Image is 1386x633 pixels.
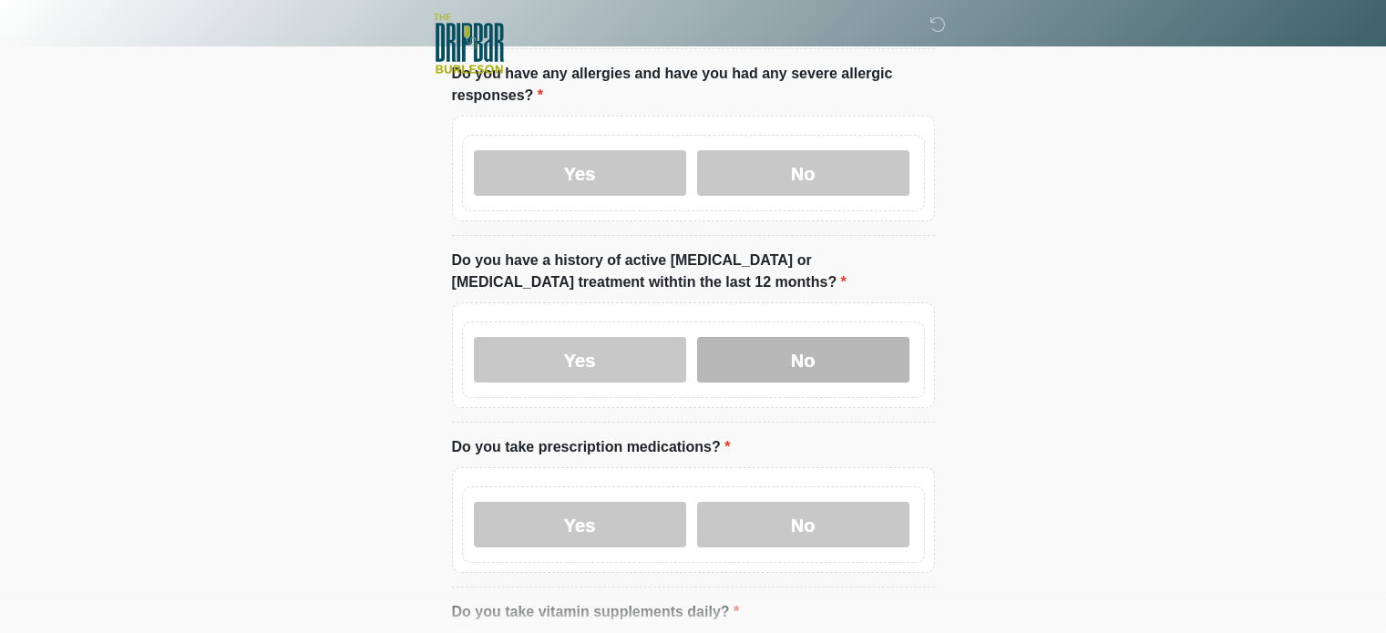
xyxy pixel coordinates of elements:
img: The DRIPBaR - Burleson Logo [434,14,505,74]
label: No [697,337,909,383]
label: Do you have a history of active [MEDICAL_DATA] or [MEDICAL_DATA] treatment withtin the last 12 mo... [452,250,935,293]
label: No [697,502,909,547]
label: Do you take vitamin supplements daily? [452,601,740,623]
label: Do you take prescription medications? [452,436,731,458]
label: Yes [474,337,686,383]
label: No [697,150,909,196]
label: Yes [474,150,686,196]
label: Yes [474,502,686,547]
